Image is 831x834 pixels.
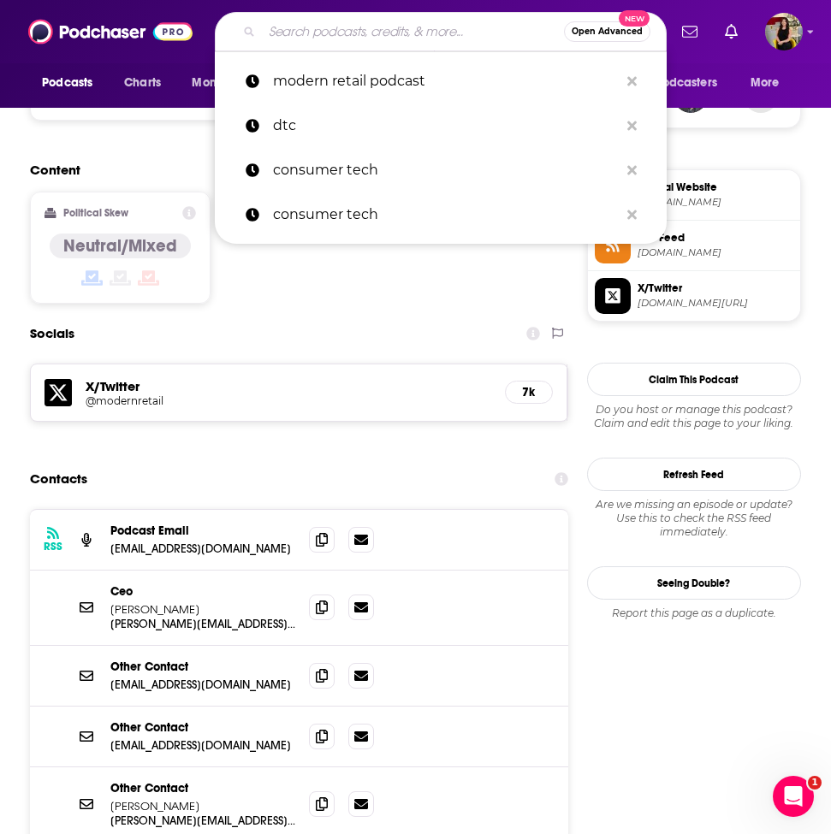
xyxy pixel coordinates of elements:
a: modern retail podcast [215,59,667,104]
p: consumer tech [273,192,619,237]
div: Report this page as a duplicate. [587,606,801,620]
span: Do you host or manage this podcast? [587,403,801,417]
span: For Podcasters [635,71,717,95]
img: User Profile [765,13,803,50]
p: [PERSON_NAME][EMAIL_ADDRESS][DOMAIN_NAME] [110,617,295,631]
a: consumer tech [215,192,667,237]
h4: Neutral/Mixed [63,235,177,257]
p: modern retail podcast [273,59,619,104]
p: [PERSON_NAME] [110,799,295,813]
button: open menu [180,67,275,99]
h5: @modernretail [86,394,209,407]
input: Search podcasts, credits, & more... [262,18,564,45]
iframe: Intercom live chat [773,776,814,817]
span: feeds.megaphone.fm [638,246,793,259]
span: Official Website [638,180,793,195]
h5: 7k [519,385,538,399]
h2: Content [30,162,555,178]
a: X/Twitter[DOMAIN_NAME][URL] [595,278,793,314]
a: dtc [215,104,667,148]
button: open menu [739,67,801,99]
button: Open AdvancedNew [564,21,650,42]
button: open menu [624,67,742,99]
span: twitter.com/modernretail [638,297,793,310]
p: Other Contact [110,660,295,674]
p: dtc [273,104,619,148]
p: consumer tech [273,148,619,192]
a: Show notifications dropdown [675,17,704,46]
img: Podchaser - Follow, Share and Rate Podcasts [28,15,193,48]
p: Ceo [110,584,295,599]
h2: Contacts [30,463,87,495]
h3: RSS [44,540,62,553]
span: New [619,10,650,27]
span: RSS Feed [638,230,793,245]
p: Other Contact [110,720,295,735]
div: Are we missing an episode or update? Use this to check the RSS feed immediately. [587,498,801,539]
span: More [751,71,780,95]
span: Charts [124,71,161,95]
span: Logged in as cassey [765,13,803,50]
span: 1 [808,776,822,790]
span: Monitoring [192,71,252,95]
p: Other Contact [110,781,295,796]
p: [PERSON_NAME][EMAIL_ADDRESS][DOMAIN_NAME] [110,813,295,828]
a: Official Website[DOMAIN_NAME] [595,177,793,213]
p: [EMAIL_ADDRESS][DOMAIN_NAME] [110,541,295,556]
span: Podcasts [42,71,92,95]
h2: Socials [30,317,74,350]
button: open menu [30,67,115,99]
h2: Political Skew [63,207,128,219]
span: Open Advanced [572,27,643,36]
a: Show notifications dropdown [718,17,745,46]
a: @modernretail [86,394,491,407]
p: Podcast Email [110,523,295,538]
p: [EMAIL_ADDRESS][DOMAIN_NAME] [110,738,295,753]
div: Claim and edit this page to your liking. [587,403,801,430]
div: Search podcasts, credits, & more... [215,12,667,51]
h5: X/Twitter [86,378,491,394]
button: Show profile menu [765,13,803,50]
button: Claim This Podcast [587,363,801,396]
a: Charts [113,67,171,99]
p: [PERSON_NAME] [110,602,295,617]
span: modernretail.co [638,196,793,209]
span: X/Twitter [638,281,793,296]
a: RSS Feed[DOMAIN_NAME] [595,228,793,263]
a: consumer tech [215,148,667,192]
p: [EMAIL_ADDRESS][DOMAIN_NAME] [110,677,295,692]
a: Seeing Double? [587,566,801,600]
button: Refresh Feed [587,458,801,491]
